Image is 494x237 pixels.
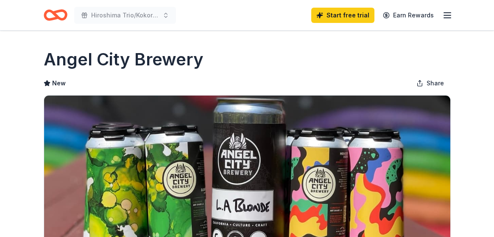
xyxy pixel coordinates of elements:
a: Home [44,5,67,25]
button: Share [410,75,451,92]
h1: Angel City Brewery [44,48,204,71]
a: Start free trial [311,8,374,23]
button: Hiroshima Trio/Kokoro Dance [74,7,176,24]
span: New [52,78,66,88]
span: Hiroshima Trio/Kokoro Dance [91,10,159,20]
a: Earn Rewards [378,8,439,23]
span: Share [427,78,444,88]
